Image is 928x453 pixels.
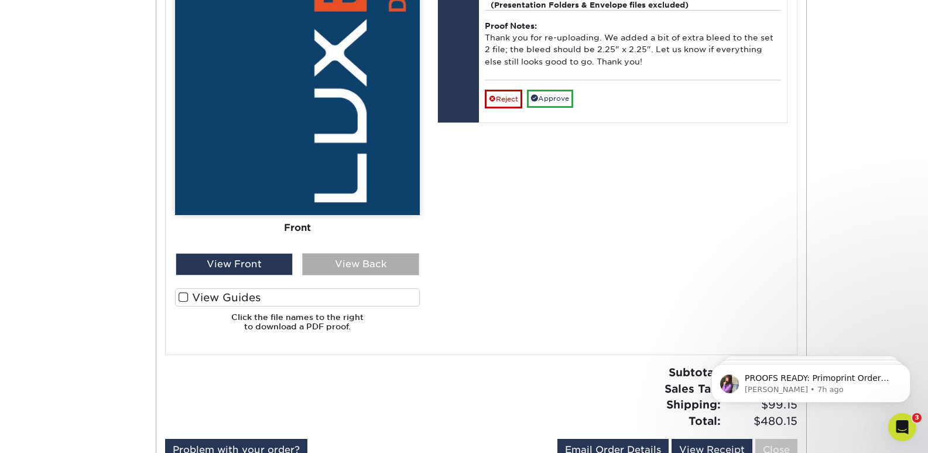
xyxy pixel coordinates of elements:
[176,253,293,275] div: View Front
[912,413,922,423] span: 3
[175,216,420,241] div: Front
[669,366,721,379] strong: Subtotal:
[51,45,202,56] p: Message from Erica, sent 7h ago
[175,288,420,306] label: View Guides
[485,21,537,30] strong: Proof Notes:
[51,34,200,253] span: PROOFS READY: Primoprint Order 25919-123120-43009 Thank you for placing your print order with Pri...
[491,1,689,9] strong: (Presentation Folders & Envelope files excluded)
[302,253,419,275] div: View Back
[485,10,780,80] div: Thank you for re-uploading. We added a bit of extra bleed to the set 2 file; the bleed should be ...
[694,339,928,421] iframe: Intercom notifications message
[485,90,522,108] a: Reject
[888,413,916,441] iframe: Intercom live chat
[689,414,721,427] strong: Total:
[527,90,573,108] a: Approve
[666,398,721,411] strong: Shipping:
[175,312,420,341] h6: Click the file names to the right to download a PDF proof.
[665,382,721,395] strong: Sales Tax:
